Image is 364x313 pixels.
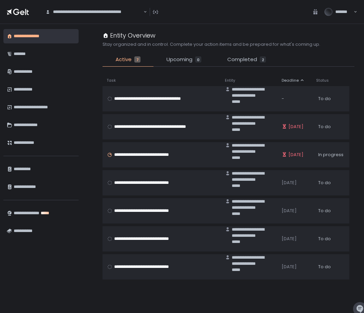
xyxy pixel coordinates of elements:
span: In progress [318,152,343,158]
span: Upcoming [166,56,192,64]
span: Active [116,56,132,64]
span: To do [318,180,331,186]
span: Status [316,78,329,83]
div: 2 [260,56,266,63]
div: Search for option [41,5,147,19]
span: Task [107,78,116,83]
span: To do [318,236,331,242]
span: To do [318,208,331,214]
span: To do [318,264,331,270]
span: [DATE] [288,152,304,158]
div: 0 [195,56,201,63]
span: [DATE] [282,208,297,214]
span: Entity [225,78,235,83]
div: 7 [134,56,140,63]
span: [DATE] [282,180,297,186]
h2: Stay organized and in control. Complete your action items and be prepared for what's coming up. [103,41,320,47]
span: [DATE] [282,264,297,270]
span: Completed [227,56,257,64]
span: [DATE] [282,236,297,242]
span: [DATE] [288,124,304,130]
span: To do [318,124,331,130]
span: Deadline [282,78,299,83]
div: Entity Overview [103,31,156,40]
span: - [282,96,284,102]
span: To do [318,96,331,102]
